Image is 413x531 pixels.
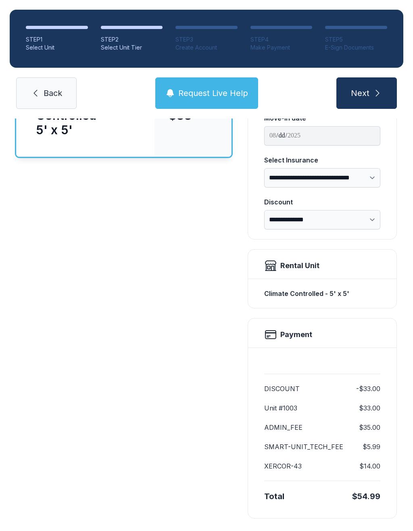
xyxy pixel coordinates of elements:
[26,35,88,44] div: STEP 1
[264,442,343,452] dt: SMART-UNIT_TECH_FEE
[359,423,380,432] dd: $35.00
[264,155,380,165] div: Select Insurance
[101,35,163,44] div: STEP 2
[352,491,380,502] div: $54.99
[175,35,238,44] div: STEP 3
[264,461,302,471] dt: XERCOR-43
[264,210,380,229] select: Discount
[44,87,62,99] span: Back
[264,197,380,207] div: Discount
[351,87,369,99] span: Next
[280,260,319,271] div: Rental Unit
[359,461,380,471] dd: $14.00
[178,87,248,99] span: Request Live Help
[250,35,313,44] div: STEP 4
[264,126,380,146] input: Move-in date
[264,403,297,413] dt: Unit #1003
[264,491,284,502] div: Total
[175,44,238,52] div: Create Account
[264,168,380,187] select: Select Insurance
[325,35,387,44] div: STEP 5
[264,423,302,432] dt: ADMIN_FEE
[264,285,380,302] div: Climate Controlled - 5' x 5'
[26,44,88,52] div: Select Unit
[356,384,380,394] dd: -$33.00
[363,442,380,452] dd: $5.99
[101,44,163,52] div: Select Unit Tier
[325,44,387,52] div: E-Sign Documents
[264,384,300,394] dt: DISCOUNT
[280,329,312,340] h2: Payment
[359,403,380,413] dd: $33.00
[250,44,313,52] div: Make Payment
